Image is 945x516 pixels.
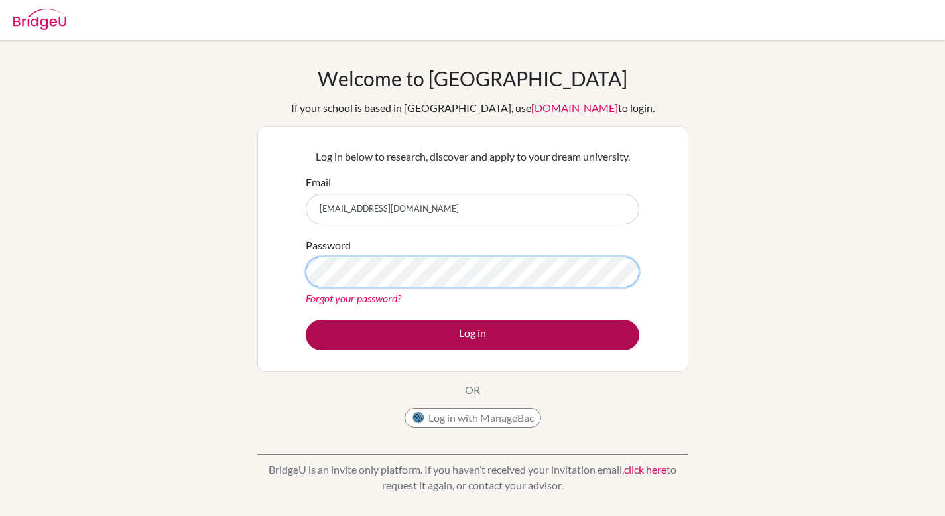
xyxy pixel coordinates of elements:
[306,320,639,350] button: Log in
[405,408,541,428] button: Log in with ManageBac
[318,66,627,90] h1: Welcome to [GEOGRAPHIC_DATA]
[291,100,655,116] div: If your school is based in [GEOGRAPHIC_DATA], use to login.
[306,237,351,253] label: Password
[624,463,666,476] a: click here
[306,292,401,304] a: Forgot your password?
[306,174,331,190] label: Email
[465,382,480,398] p: OR
[306,149,639,164] p: Log in below to research, discover and apply to your dream university.
[257,462,688,493] p: BridgeU is an invite only platform. If you haven’t received your invitation email, to request it ...
[13,9,66,30] img: Bridge-U
[531,101,618,114] a: [DOMAIN_NAME]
